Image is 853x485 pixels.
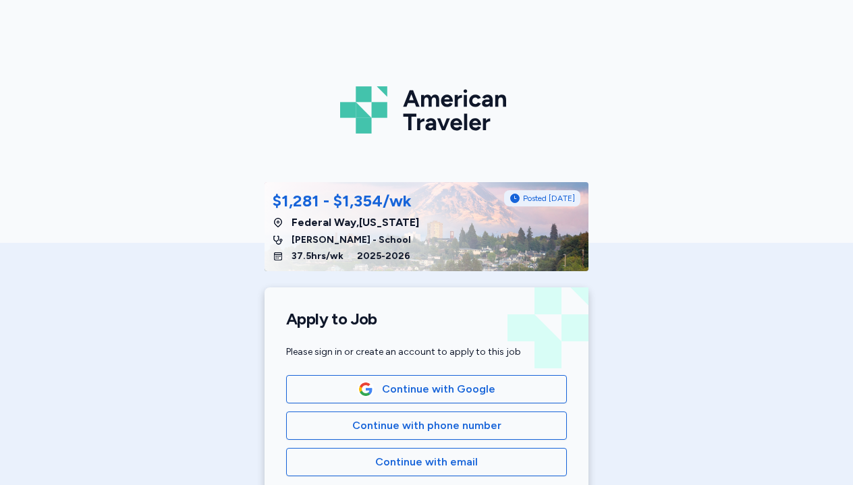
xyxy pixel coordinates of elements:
[286,448,567,476] button: Continue with email
[352,418,501,434] span: Continue with phone number
[273,190,412,212] div: $1,281 - $1,354/wk
[375,454,478,470] span: Continue with email
[357,250,410,263] span: 2025 - 2026
[358,382,373,397] img: Google Logo
[292,250,343,263] span: 37.5 hrs/wk
[292,215,419,231] span: Federal Way , [US_STATE]
[523,193,575,204] span: Posted [DATE]
[286,309,567,329] h1: Apply to Job
[382,381,495,397] span: Continue with Google
[286,411,567,440] button: Continue with phone number
[292,233,411,247] span: [PERSON_NAME] - School
[286,375,567,403] button: Google LogoContinue with Google
[286,345,567,359] div: Please sign in or create an account to apply to this job
[340,81,513,139] img: Logo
